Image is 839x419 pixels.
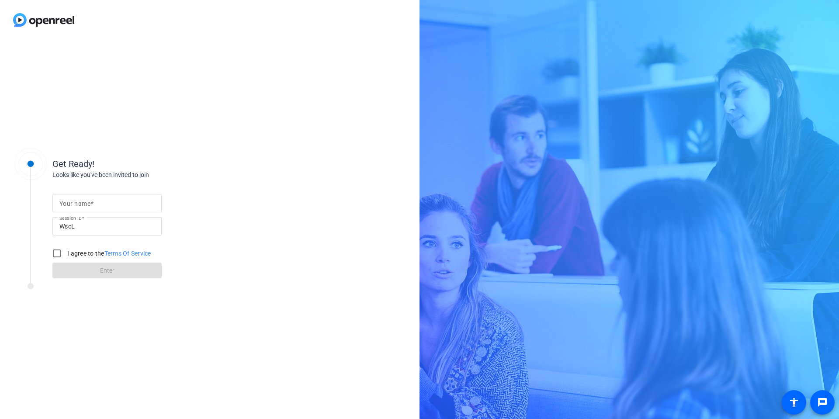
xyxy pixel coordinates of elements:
[104,250,151,257] a: Terms Of Service
[59,215,82,221] mat-label: Session ID
[789,397,799,408] mat-icon: accessibility
[817,397,828,408] mat-icon: message
[52,170,227,180] div: Looks like you've been invited to join
[52,157,227,170] div: Get Ready!
[66,249,151,258] label: I agree to the
[59,200,90,207] mat-label: Your name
